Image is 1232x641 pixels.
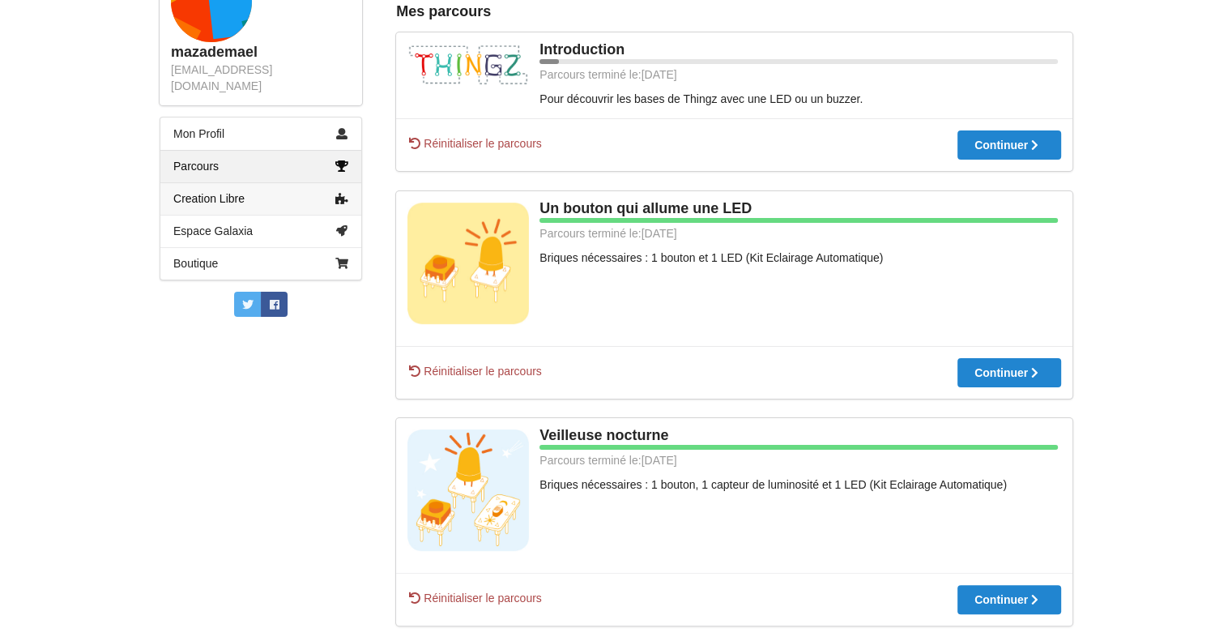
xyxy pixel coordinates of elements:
[160,247,361,280] a: Boutique
[160,118,361,150] a: Mon Profil
[160,182,361,215] a: Creation Libre
[957,358,1061,387] button: Continuer
[407,66,1058,83] div: Parcours terminé le: [DATE]
[957,585,1061,614] button: Continuer
[407,452,1058,468] div: Parcours terminé le: [DATE]
[407,429,529,551] img: veilleuse+led+pcb+ok.jpg
[171,43,351,62] div: mazademael
[396,2,1072,21] div: Mes parcours
[974,367,1044,378] div: Continuer
[407,203,529,324] img: bouton_led.jpg
[407,225,1058,241] div: Parcours terminé le: [DATE]
[957,130,1061,160] button: Continuer
[407,44,529,87] img: thingz_logo.png
[974,139,1044,151] div: Continuer
[974,594,1044,605] div: Continuer
[407,41,1061,59] div: Introduction
[160,150,361,182] a: Parcours
[171,62,351,94] div: [EMAIL_ADDRESS][DOMAIN_NAME]
[407,476,1061,493] div: Briques nécessaires : 1 bouton, 1 capteur de luminosité et 1 LED (Kit Eclairage Automatique)
[407,91,1061,107] div: Pour découvrir les bases de Thingz avec une LED ou un buzzer.
[407,426,1061,445] div: Veilleuse nocturne
[407,250,1061,266] div: Briques nécessaires : 1 bouton et 1 LED (Kit Eclairage Automatique)
[407,590,542,606] span: Réinitialiser le parcours
[160,215,361,247] a: Espace Galaxia
[407,363,542,379] span: Réinitialiser le parcours
[407,199,1061,218] div: Un bouton qui allume une LED
[407,135,542,152] span: Réinitialiser le parcours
